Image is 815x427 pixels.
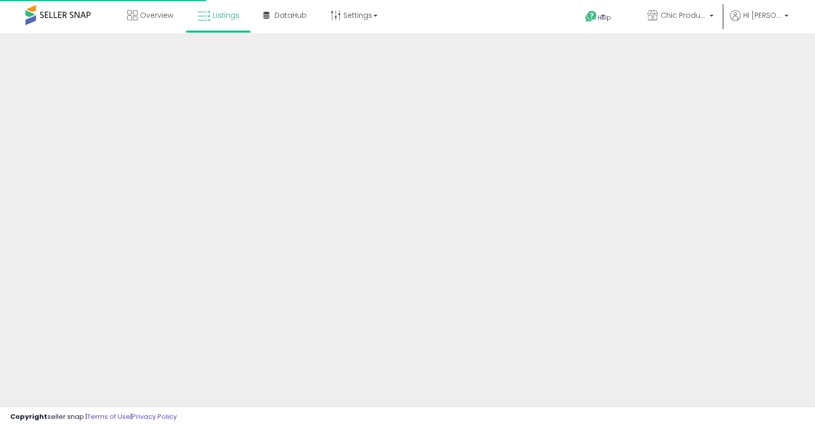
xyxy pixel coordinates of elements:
a: Terms of Use [87,412,130,421]
span: Listings [213,10,239,20]
span: Chic Products, LLC [661,10,707,20]
span: DataHub [275,10,307,20]
div: seller snap | | [10,412,177,422]
span: Help [597,13,611,22]
strong: Copyright [10,412,47,421]
span: Hi [PERSON_NAME] [743,10,781,20]
a: Privacy Policy [132,412,177,421]
a: Help [577,3,631,33]
span: Overview [140,10,173,20]
a: Hi [PERSON_NAME] [730,10,789,33]
i: Get Help [585,10,597,23]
